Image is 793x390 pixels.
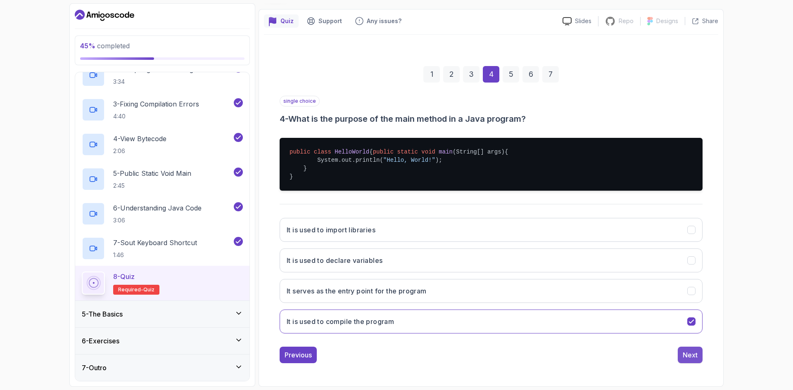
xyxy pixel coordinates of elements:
[118,286,143,293] span: Required-
[302,14,347,28] button: Support button
[280,17,294,25] p: Quiz
[463,66,480,83] div: 3
[82,363,107,373] h3: 7 - Outro
[113,238,197,248] p: 7 - Sout Keyboard Shortcut
[280,310,703,333] button: It is used to compile the program
[285,350,312,360] div: Previous
[113,272,135,281] p: 8 - Quiz
[575,17,591,25] p: Slides
[280,96,320,106] p: single choice
[318,17,342,25] p: Support
[421,149,435,155] span: void
[82,272,243,295] button: 8-QuizRequired-quiz
[280,347,317,363] button: Previous
[280,218,703,242] button: It is used to import libraries
[542,66,559,83] div: 7
[75,9,134,22] a: Dashboard
[335,149,369,155] span: HelloWorld
[82,168,243,191] button: 5-Public Static Void Main2:45
[423,66,440,83] div: 1
[383,157,435,163] span: "Hello, World!"
[656,17,678,25] p: Designs
[113,112,199,121] p: 4:40
[619,17,634,25] p: Repo
[287,255,382,265] h3: It is used to declare variables
[280,138,703,191] pre: { { System.out.println( ); } }
[75,355,249,381] button: 7-Outro
[702,17,718,25] p: Share
[82,309,123,319] h3: 5 - The Basics
[556,17,598,26] a: Slides
[80,42,95,50] span: 45 %
[350,14,406,28] button: Feedback button
[264,14,299,28] button: quiz button
[367,17,401,25] p: Any issues?
[314,149,331,155] span: class
[373,149,394,155] span: public
[82,98,243,121] button: 3-Fixing Compilation Errors4:40
[453,149,505,155] span: (String[] args)
[82,133,243,156] button: 4-View Bytecode2:06
[113,147,166,155] p: 2:06
[397,149,418,155] span: static
[287,286,427,296] h3: It serves as the entry point for the program
[287,225,375,235] h3: It is used to import libraries
[113,99,199,109] p: 3 - Fixing Compilation Errors
[290,149,310,155] span: public
[113,134,166,144] p: 4 - View Bytecode
[113,78,232,86] p: 3:34
[678,347,703,363] button: Next
[439,149,453,155] span: main
[75,301,249,327] button: 5-The Basics
[113,216,202,225] p: 3:06
[113,168,191,178] p: 5 - Public Static Void Main
[113,251,197,259] p: 1:46
[483,66,499,83] div: 4
[75,328,249,354] button: 6-Exercises
[280,248,703,272] button: It is used to declare variables
[82,202,243,225] button: 6-Understanding Java Code3:06
[82,336,119,346] h3: 6 - Exercises
[113,182,191,190] p: 2:45
[522,66,539,83] div: 6
[280,113,703,125] h3: 4 - What is the purpose of the main method in a Java program?
[503,66,519,83] div: 5
[287,317,394,326] h3: It is used to compile the program
[82,237,243,260] button: 7-Sout Keyboard Shortcut1:46
[443,66,460,83] div: 2
[113,203,202,213] p: 6 - Understanding Java Code
[683,350,698,360] div: Next
[143,286,154,293] span: quiz
[685,17,718,25] button: Share
[82,64,243,87] button: 2-Compiling And Running Via Terminal3:34
[80,42,130,50] span: completed
[280,279,703,303] button: It serves as the entry point for the program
